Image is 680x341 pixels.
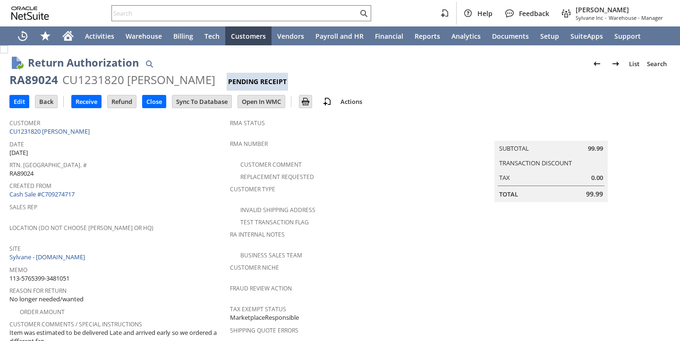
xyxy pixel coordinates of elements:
span: 113-5765399-3481051 [9,274,69,283]
span: [DATE] [9,148,28,157]
input: Close [143,95,166,108]
span: Vendors [277,32,304,41]
a: Support [609,26,646,45]
a: Created From [9,182,51,190]
caption: Summary [494,126,608,141]
span: Payroll and HR [315,32,364,41]
svg: Home [62,30,74,42]
a: CU1231820 [PERSON_NAME] [9,127,92,136]
a: Setup [535,26,565,45]
span: Warehouse [126,32,162,41]
span: 0.00 [591,173,603,182]
span: Warehouse - Manager [609,14,663,21]
span: SuiteApps [570,32,603,41]
input: Edit [10,95,29,108]
a: Vendors [272,26,310,45]
input: Refund [108,95,136,108]
input: Open In WMC [238,95,285,108]
a: Transaction Discount [499,159,572,167]
span: Financial [375,32,403,41]
input: Receive [72,95,101,108]
a: Search [643,56,671,71]
div: Shortcuts [34,26,57,45]
img: Quick Find [144,58,155,69]
a: Customer Comment [240,161,302,169]
a: Customer Niche [230,264,279,272]
a: Site [9,245,21,253]
span: Help [477,9,493,18]
a: Activities [79,26,120,45]
span: Customers [231,32,266,41]
span: Tech [204,32,220,41]
a: Billing [168,26,199,45]
a: Tax Exempt Status [230,305,286,313]
svg: Recent Records [17,30,28,42]
a: Sales Rep [9,203,37,211]
a: Home [57,26,79,45]
span: Analytics [451,32,481,41]
a: Customers [225,26,272,45]
a: RA Internal Notes [230,230,285,239]
a: Actions [337,97,366,106]
a: Fraud Review Action [230,284,292,292]
div: Pending Receipt [227,73,288,91]
span: 99.99 [588,144,603,153]
a: Customer Comments / Special Instructions [9,320,142,328]
a: Rtn. [GEOGRAPHIC_DATA]. # [9,161,87,169]
a: Total [499,190,518,198]
a: Payroll and HR [310,26,369,45]
span: Activities [85,32,114,41]
a: Memo [9,266,27,274]
a: Replacement Requested [240,173,314,181]
a: Shipping Quote Errors [230,326,298,334]
a: Warehouse [120,26,168,45]
a: Documents [486,26,535,45]
svg: Search [358,8,369,19]
span: Reports [415,32,440,41]
a: RMA Status [230,119,265,127]
a: Recent Records [11,26,34,45]
input: Search [112,8,358,19]
svg: Shortcuts [40,30,51,42]
a: List [625,56,643,71]
div: CU1231820 [PERSON_NAME] [62,72,215,87]
a: Invalid Shipping Address [240,206,315,214]
a: Location (Do Not Choose [PERSON_NAME] or HQ) [9,224,153,232]
a: Order Amount [20,308,65,316]
span: Documents [492,32,529,41]
span: MarketplaceResponsible [230,313,299,322]
a: Sylvane - [DOMAIN_NAME] [9,253,87,261]
svg: logo [11,7,49,20]
a: Reason For Return [9,287,67,295]
input: Sync To Database [172,95,231,108]
a: Tech [199,26,225,45]
img: Print [300,96,311,107]
span: Feedback [519,9,549,18]
span: Support [614,32,641,41]
a: Cash Sale #C709274717 [9,190,75,198]
span: RA89024 [9,169,34,178]
input: Back [35,95,57,108]
span: No longer needed/wanted [9,295,84,304]
a: Business Sales Team [240,251,302,259]
a: Financial [369,26,409,45]
span: Sylvane Inc [576,14,603,21]
img: Previous [591,58,603,69]
a: Test Transaction Flag [240,218,309,226]
a: Subtotal [499,144,529,153]
h1: Return Authorization [28,55,139,70]
input: Print [299,95,312,108]
a: Date [9,140,24,148]
a: Customer [9,119,40,127]
a: Tax [499,173,510,182]
img: add-record.svg [322,96,333,107]
a: Reports [409,26,446,45]
a: Customer Type [230,185,275,193]
div: RA89024 [9,72,58,87]
span: [PERSON_NAME] [576,5,663,14]
a: RMA Number [230,140,268,148]
span: Setup [540,32,559,41]
span: Billing [173,32,193,41]
a: SuiteApps [565,26,609,45]
a: Analytics [446,26,486,45]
